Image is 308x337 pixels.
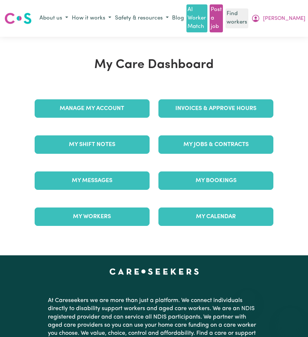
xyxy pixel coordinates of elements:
a: Careseekers logo [4,10,32,27]
iframe: Button to launch messaging window [279,308,302,331]
a: Invoices & Approve Hours [158,99,273,118]
button: How it works [70,13,113,25]
img: Careseekers logo [4,12,32,25]
a: Manage My Account [35,99,150,118]
a: My Calendar [158,207,273,226]
a: My Jobs & Contracts [158,135,273,154]
a: Blog [171,13,185,24]
iframe: Close message [240,290,255,305]
h1: My Care Dashboard [30,57,278,72]
a: My Workers [35,207,150,226]
a: Post a job [210,4,223,32]
a: My Messages [35,171,150,190]
a: My Bookings [158,171,273,190]
a: AI Worker Match [186,4,207,32]
button: My Account [249,12,307,25]
button: Safety & resources [113,13,171,25]
a: Careseekers home page [109,269,199,274]
button: About us [38,13,70,25]
a: My Shift Notes [35,135,150,154]
span: [PERSON_NAME] [263,15,305,23]
a: Find workers [225,8,248,28]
